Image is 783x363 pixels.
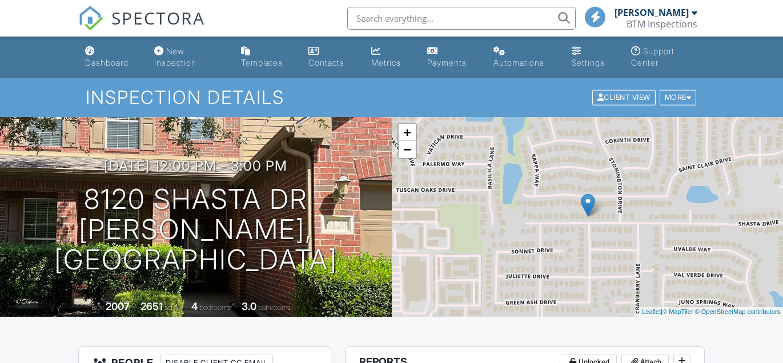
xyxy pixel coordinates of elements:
div: New Inspection [154,46,196,67]
span: sq. ft. [164,303,180,312]
div: 2007 [106,300,130,312]
a: Metrics [367,41,413,74]
div: | [639,307,783,317]
a: Payments [423,41,480,74]
div: [PERSON_NAME] [615,7,689,18]
a: Contacts [304,41,358,74]
img: The Best Home Inspection Software - Spectora [78,6,103,31]
div: Client View [592,90,656,106]
a: © OpenStreetMap contributors [695,308,780,315]
a: Settings [567,41,617,74]
a: © MapTiler [662,308,693,315]
div: Support Center [631,46,674,67]
a: Templates [236,41,295,74]
div: BTM Inspections [627,18,697,30]
span: bathrooms [258,303,291,312]
div: 2651 [140,300,163,312]
h1: Inspection Details [86,87,697,107]
a: Zoom in [399,124,416,141]
div: 4 [191,300,198,312]
a: Dashboard [81,41,140,74]
span: Built [91,303,104,312]
a: Client View [591,92,658,101]
a: Zoom out [399,141,416,158]
span: bedrooms [199,303,231,312]
a: Support Center [627,41,702,74]
input: Search everything... [347,7,576,30]
div: Contacts [308,58,344,67]
span: SPECTORA [111,6,205,30]
div: 3.0 [242,300,256,312]
a: Automations (Basic) [489,41,557,74]
div: More [660,90,697,106]
div: Dashboard [85,58,129,67]
div: Settings [572,58,605,67]
div: Automations [493,58,544,67]
a: SPECTORA [78,15,205,39]
div: Payments [427,58,467,67]
a: Leaflet [642,308,661,315]
h3: [DATE] 12:00 pm - 3:00 pm [104,158,287,174]
a: New Inspection [150,41,227,74]
div: Templates [241,58,283,67]
div: Metrics [371,58,401,67]
h1: 8120 Shasta Dr [PERSON_NAME], [GEOGRAPHIC_DATA] [18,184,374,275]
